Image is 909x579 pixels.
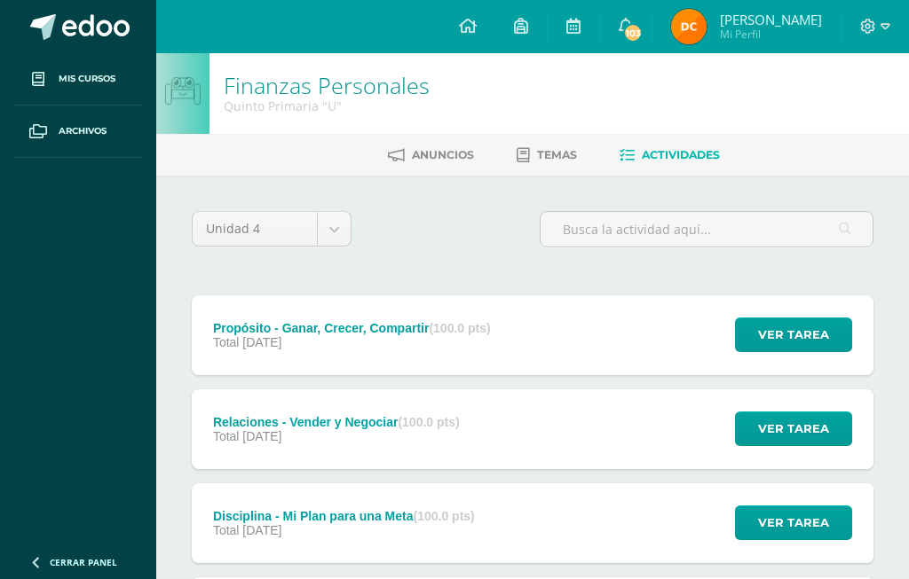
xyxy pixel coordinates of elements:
span: Mi Perfil [720,27,822,42]
div: Quinto Primaria 'U' [224,98,430,114]
a: Finanzas Personales [224,70,430,100]
span: Temas [537,148,577,161]
span: Archivos [59,124,107,138]
img: bot1.png [165,77,200,106]
strong: (100.0 pts) [398,415,459,429]
img: a2c55a3323588064a5a93eaafcfba731.png [671,9,707,44]
span: [PERSON_NAME] [720,11,822,28]
span: Actividades [642,148,720,161]
strong: (100.0 pts) [414,509,475,523]
a: Archivos [14,106,142,158]
span: Ver tarea [758,412,829,445]
a: Actividades [620,141,720,169]
span: [DATE] [242,335,281,349]
div: Propósito - Ganar, Crecer, Compartir [213,321,491,335]
span: Ver tarea [758,506,829,539]
button: Ver tarea [735,505,852,540]
strong: (100.0 pts) [429,321,490,335]
span: Mis cursos [59,72,115,86]
span: 103 [623,23,643,43]
div: Relaciones - Vender y Negociar [213,415,460,429]
button: Ver tarea [735,411,852,446]
div: Disciplina - Mi Plan para una Meta [213,509,475,523]
span: Total [213,523,240,537]
span: Anuncios [412,148,474,161]
input: Busca la actividad aquí... [541,212,873,246]
a: Mis cursos [14,53,142,106]
a: Temas [517,141,577,169]
span: [DATE] [242,429,281,443]
button: Ver tarea [735,317,852,352]
span: Total [213,429,240,443]
span: [DATE] [242,523,281,537]
span: Total [213,335,240,349]
span: Unidad 4 [206,212,304,246]
span: Ver tarea [758,318,829,351]
h1: Finanzas Personales [224,73,430,98]
a: Anuncios [388,141,474,169]
span: Cerrar panel [50,556,117,568]
a: Unidad 4 [193,212,351,246]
